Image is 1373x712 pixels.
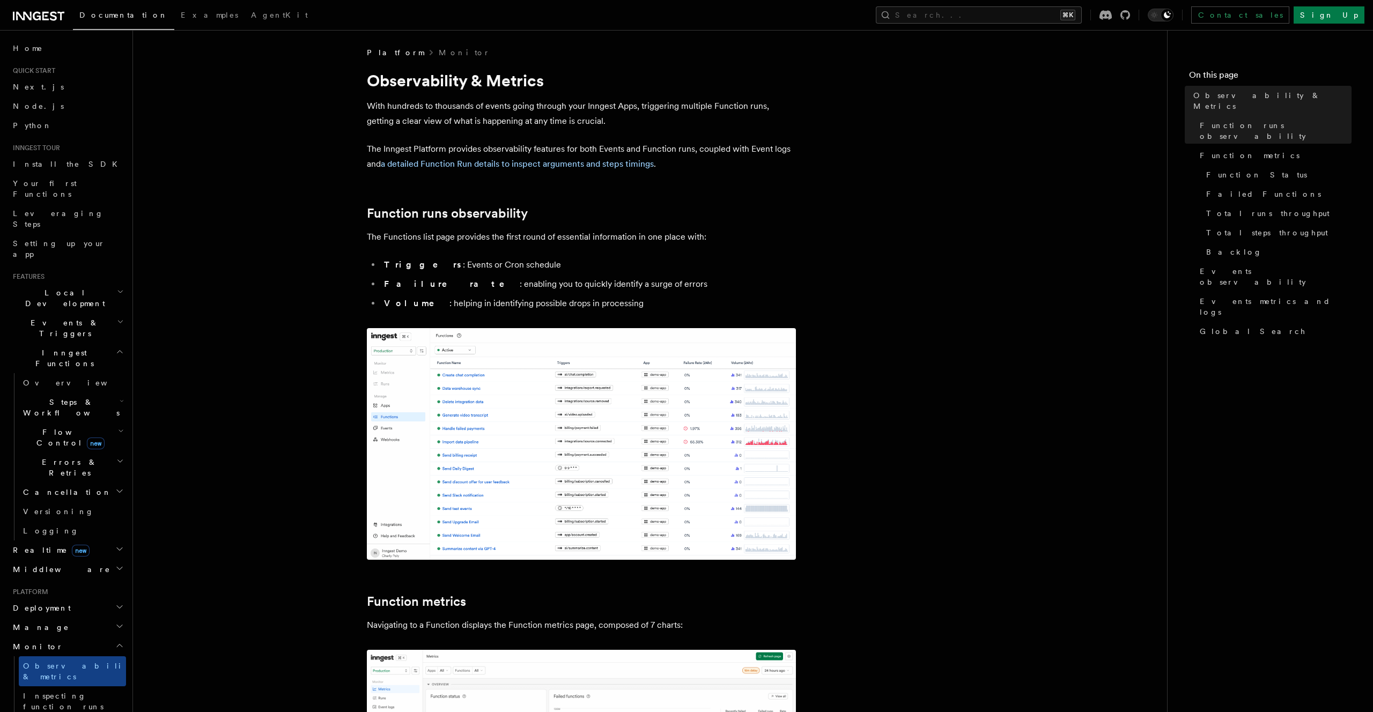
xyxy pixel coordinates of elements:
a: Events observability [1195,262,1352,292]
span: AgentKit [251,11,308,19]
strong: Failure rate [384,279,520,289]
a: Next.js [9,77,126,97]
span: Steps & Workflows [19,397,120,418]
span: Cancellation [19,487,112,498]
a: Examples [174,3,245,29]
span: Observability & Metrics [1193,90,1352,112]
a: Your first Functions [9,174,126,204]
span: Features [9,272,45,281]
a: a detailed Function Run details to inspect arguments and steps timings [381,159,654,169]
span: Inspecting function runs [23,692,104,711]
span: Home [13,43,43,54]
h1: Observability & Metrics [367,71,796,90]
button: Inngest Functions [9,343,126,373]
button: Flow Controlnew [19,422,126,453]
button: Manage [9,618,126,637]
span: Errors & Retries [19,457,116,478]
a: Monitor [439,47,490,58]
span: Realtime [9,545,90,555]
button: Monitor [9,637,126,656]
strong: Triggers [384,259,463,270]
span: Platform [9,588,48,596]
span: Function runs observability [1200,120,1352,142]
span: Events & Triggers [9,317,117,339]
li: : helping in identifying possible drops in processing [381,296,796,311]
button: Realtimenew [9,540,126,560]
span: Manage [9,622,69,633]
a: Function metrics [1195,146,1352,165]
span: Setting up your app [13,239,105,258]
a: Home [9,39,126,58]
span: Overview [23,379,134,387]
a: Observability & Metrics [1189,86,1352,116]
a: Function runs observability [367,206,528,221]
span: Events metrics and logs [1200,296,1352,317]
a: Contact sales [1191,6,1289,24]
button: Toggle dark mode [1148,9,1173,21]
a: Documentation [73,3,174,30]
span: Platform [367,47,424,58]
a: Install the SDK [9,154,126,174]
span: Inngest Functions [9,347,116,369]
a: Observability & metrics [19,656,126,686]
a: Setting up your app [9,234,126,264]
a: Total runs throughput [1202,204,1352,223]
span: Deployment [9,603,71,613]
span: Quick start [9,66,55,75]
span: Examples [181,11,238,19]
a: Python [9,116,126,135]
a: Events metrics and logs [1195,292,1352,322]
li: : Events or Cron schedule [381,257,796,272]
button: Cancellation [19,483,126,502]
a: Sign Up [1294,6,1364,24]
a: Total steps throughput [1202,223,1352,242]
button: Steps & Workflows [19,392,126,422]
p: The Inngest Platform provides observability features for both Events and Function runs, coupled w... [367,142,796,172]
span: Leveraging Steps [13,209,104,228]
button: Deployment [9,598,126,618]
div: Inngest Functions [9,373,126,540]
li: : enabling you to quickly identify a surge of errors [381,277,796,292]
img: The Functions list page lists all available Functions with essential information such as associat... [367,328,796,560]
a: AgentKit [245,3,314,29]
a: Global Search [1195,322,1352,341]
span: Logging [23,526,79,535]
span: Middleware [9,564,110,575]
span: Next.js [13,83,64,91]
span: Flow Control [19,427,118,448]
span: Backlog [1206,247,1262,257]
a: Failed Functions [1202,184,1352,204]
span: Observability & metrics [23,662,134,681]
a: Logging [19,521,126,540]
span: Node.js [13,102,64,110]
span: Global Search [1200,326,1306,337]
span: Install the SDK [13,160,124,168]
span: Failed Functions [1206,189,1321,199]
button: Errors & Retries [19,453,126,483]
p: The Functions list page provides the first round of essential information in one place with: [367,229,796,244]
span: Versioning [23,507,94,516]
span: new [72,545,90,557]
span: Inngest tour [9,144,60,152]
h4: On this page [1189,69,1352,86]
span: new [87,437,105,449]
span: Local Development [9,287,117,309]
span: Function metrics [1200,150,1300,161]
a: Function runs observability [1195,116,1352,146]
span: Your first Functions [13,179,77,198]
span: Function Status [1206,169,1307,180]
a: Function metrics [367,594,466,609]
button: Search...⌘K [876,6,1082,24]
span: Total steps throughput [1206,227,1328,238]
p: With hundreds to thousands of events going through your Inngest Apps, triggering multiple Functio... [367,99,796,129]
span: Events observability [1200,266,1352,287]
button: Events & Triggers [9,313,126,343]
kbd: ⌘K [1060,10,1075,20]
button: Local Development [9,283,126,313]
button: Middleware [9,560,126,579]
a: Function Status [1202,165,1352,184]
span: Documentation [79,11,168,19]
p: Navigating to a Function displays the Function metrics page, composed of 7 charts: [367,618,796,633]
span: Total runs throughput [1206,208,1330,219]
span: Python [13,121,52,130]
